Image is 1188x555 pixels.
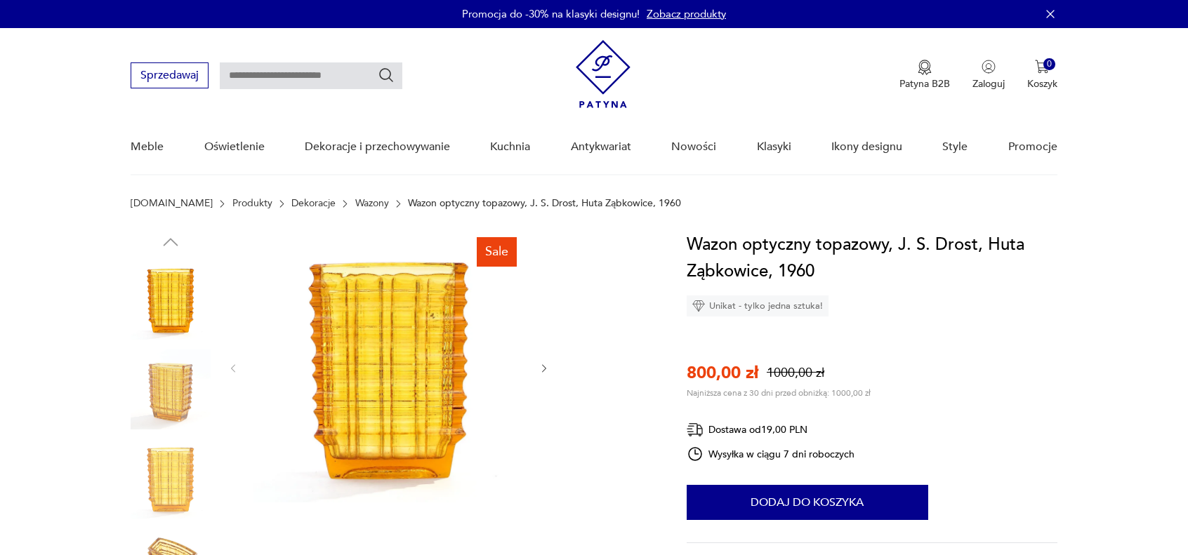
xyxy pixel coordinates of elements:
a: Nowości [671,120,716,174]
div: Wysyłka w ciągu 7 dni roboczych [687,446,855,462]
p: Zaloguj [972,77,1005,91]
a: [DOMAIN_NAME] [131,198,213,209]
a: Klasyki [757,120,791,174]
a: Ikona medaluPatyna B2B [899,60,950,91]
a: Style [942,120,968,174]
img: Ikonka użytkownika [982,60,996,74]
a: Oświetlenie [204,120,265,174]
a: Promocje [1008,120,1057,174]
img: Patyna - sklep z meblami i dekoracjami vintage [576,40,631,108]
a: Kuchnia [490,120,530,174]
p: Koszyk [1027,77,1057,91]
img: Zdjęcie produktu Wazon optyczny topazowy, J. S. Drost, Huta Ząbkowice, 1960 [131,439,211,519]
a: Zobacz produkty [647,7,726,21]
div: Sale [477,237,517,267]
button: 0Koszyk [1027,60,1057,91]
img: Ikona diamentu [692,300,705,312]
img: Ikona dostawy [687,421,704,439]
h1: Wazon optyczny topazowy, J. S. Drost, Huta Ząbkowice, 1960 [687,232,1057,285]
button: Patyna B2B [899,60,950,91]
a: Meble [131,120,164,174]
img: Zdjęcie produktu Wazon optyczny topazowy, J. S. Drost, Huta Ząbkowice, 1960 [131,349,211,429]
button: Zaloguj [972,60,1005,91]
a: Dekoracje i przechowywanie [305,120,450,174]
p: Patyna B2B [899,77,950,91]
a: Ikony designu [831,120,902,174]
button: Dodaj do koszyka [687,485,928,520]
button: Szukaj [378,67,395,83]
p: 1000,00 zł [767,364,824,382]
a: Produkty [232,198,272,209]
p: Najniższa cena z 30 dni przed obniżką: 1000,00 zł [687,387,871,399]
div: Dostawa od 19,00 PLN [687,421,855,439]
a: Sprzedawaj [131,72,209,81]
p: 800,00 zł [687,361,758,385]
div: 0 [1043,58,1055,70]
img: Zdjęcie produktu Wazon optyczny topazowy, J. S. Drost, Huta Ząbkowice, 1960 [131,260,211,340]
p: Promocja do -30% na klasyki designu! [462,7,640,21]
img: Ikona koszyka [1035,60,1049,74]
a: Wazony [355,198,389,209]
button: Sprzedawaj [131,62,209,88]
img: Ikona medalu [918,60,932,75]
div: Unikat - tylko jedna sztuka! [687,295,829,316]
img: Zdjęcie produktu Wazon optyczny topazowy, J. S. Drost, Huta Ząbkowice, 1960 [253,232,524,502]
a: Dekoracje [291,198,336,209]
a: Antykwariat [571,120,631,174]
p: Wazon optyczny topazowy, J. S. Drost, Huta Ząbkowice, 1960 [408,198,681,209]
